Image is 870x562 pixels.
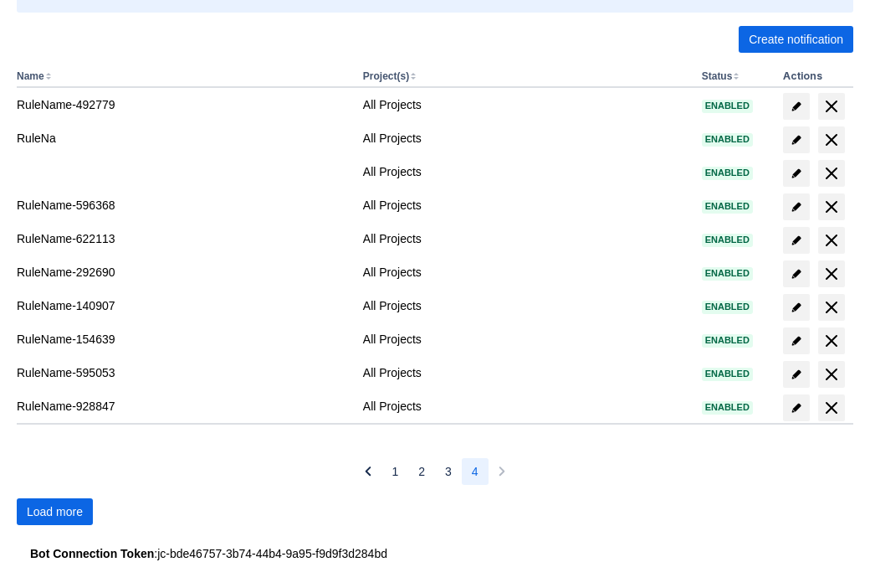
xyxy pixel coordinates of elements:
span: delete [821,297,842,317]
div: RuleName-622113 [17,230,350,247]
div: RuleName-492779 [17,96,350,113]
div: All Projects [363,163,688,180]
span: edit [790,133,803,147]
span: Enabled [702,235,753,245]
span: delete [821,364,842,384]
span: Create notification [749,26,843,53]
div: All Projects [363,96,688,113]
span: 2 [418,458,425,485]
span: edit [790,368,803,381]
th: Actions [776,66,853,88]
button: Page 4 [462,458,489,485]
span: delete [821,264,842,284]
div: RuleName-928847 [17,398,350,415]
span: Enabled [702,135,753,144]
span: Load more [27,498,83,525]
button: Project(s) [363,70,409,82]
span: delete [821,331,842,351]
span: Enabled [702,168,753,178]
div: RuleName-596368 [17,197,350,214]
button: Page 1 [381,458,408,485]
span: Enabled [702,302,753,312]
span: delete [821,197,842,217]
div: : jc-bde46757-3b74-44b4-9a95-f9d9f3d284bd [30,545,840,562]
span: edit [790,401,803,415]
div: RuleName-154639 [17,331,350,348]
button: Status [702,70,733,82]
button: Name [17,70,44,82]
span: delete [821,130,842,150]
div: All Projects [363,264,688,281]
span: delete [821,230,842,250]
div: All Projects [363,331,688,348]
span: Enabled [702,336,753,345]
span: 3 [445,458,452,485]
span: edit [790,234,803,247]
span: edit [790,100,803,113]
div: RuleNa [17,130,350,147]
span: Enabled [702,369,753,379]
div: RuleName-292690 [17,264,350,281]
span: edit [790,334,803,348]
span: edit [790,301,803,314]
span: edit [790,200,803,214]
span: delete [821,163,842,183]
span: Enabled [702,101,753,111]
span: Enabled [702,403,753,412]
span: delete [821,96,842,116]
div: All Projects [363,197,688,214]
button: Load more [17,498,93,525]
div: All Projects [363,230,688,247]
nav: Pagination [355,458,514,485]
div: RuleName-140907 [17,297,350,314]
button: Page 3 [435,458,462,485]
button: Next [489,458,515,485]
button: Page 2 [408,458,435,485]
div: All Projects [363,130,688,147]
div: All Projects [363,297,688,314]
button: Previous [355,458,381,485]
div: RuleName-595053 [17,364,350,381]
span: Enabled [702,202,753,211]
span: 4 [472,458,478,485]
button: Create notification [739,26,853,53]
span: delete [821,398,842,418]
strong: Bot Connection Token [30,547,154,560]
span: 1 [391,458,398,485]
div: All Projects [363,364,688,381]
div: All Projects [363,398,688,415]
span: edit [790,267,803,281]
span: edit [790,167,803,180]
span: Enabled [702,269,753,278]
